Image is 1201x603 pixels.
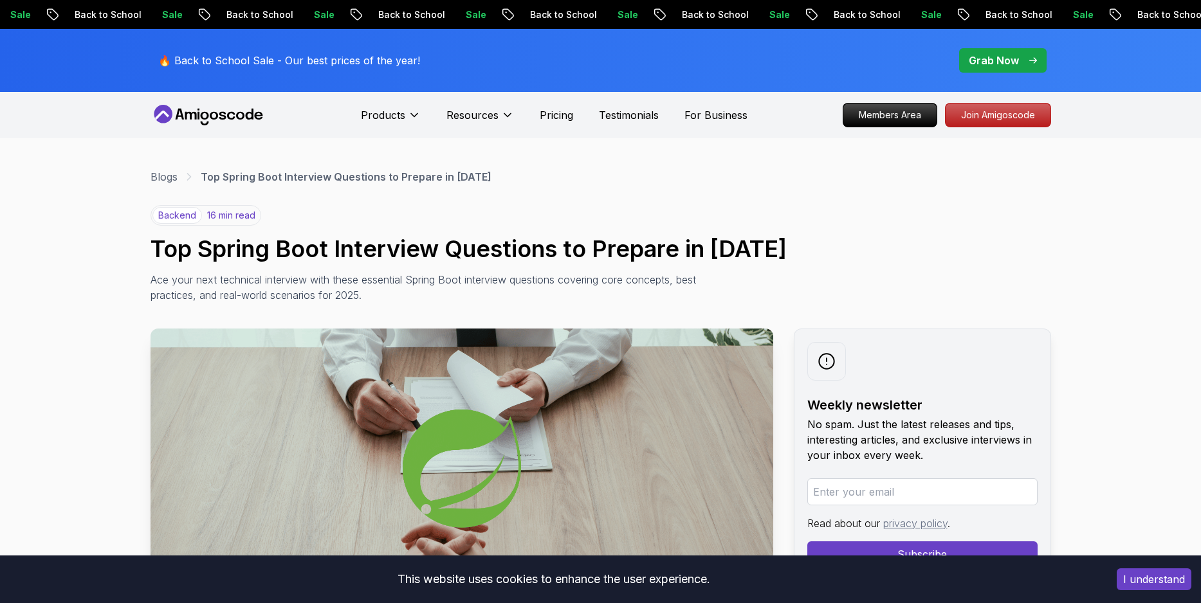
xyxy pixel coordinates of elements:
[152,207,202,224] p: backend
[446,107,499,123] p: Resources
[807,417,1038,463] p: No spam. Just the latest releases and tips, interesting articles, and exclusive interviews in you...
[322,8,410,21] p: Back to School
[599,107,659,123] a: Testimonials
[778,8,865,21] p: Back to School
[562,8,603,21] p: Sale
[10,565,1097,593] div: This website uses cookies to enhance the user experience.
[930,8,1017,21] p: Back to School
[158,53,420,68] p: 🔥 Back to School Sale - Our best prices of the year!
[151,236,1051,262] h1: Top Spring Boot Interview Questions to Prepare in [DATE]
[969,53,1019,68] p: Grab Now
[19,8,106,21] p: Back to School
[170,8,258,21] p: Back to School
[474,8,562,21] p: Back to School
[410,8,451,21] p: Sale
[540,107,573,123] a: Pricing
[945,103,1051,127] a: Join Amigoscode
[626,8,713,21] p: Back to School
[807,478,1038,505] input: Enter your email
[713,8,755,21] p: Sale
[865,8,906,21] p: Sale
[106,8,147,21] p: Sale
[883,517,948,530] a: privacy policy
[258,8,299,21] p: Sale
[1117,568,1191,590] button: Accept cookies
[361,107,421,133] button: Products
[446,107,514,133] button: Resources
[1081,8,1169,21] p: Back to School
[807,516,1038,531] p: Read about our .
[807,541,1038,567] button: Subscribe
[201,169,491,184] p: Top Spring Boot Interview Questions to Prepare in [DATE]
[843,104,937,127] p: Members Area
[151,169,178,184] a: Blogs
[807,396,1038,414] h2: Weekly newsletter
[843,103,937,127] a: Members Area
[207,209,255,222] p: 16 min read
[151,272,727,303] p: Ace your next technical interview with these essential Spring Boot interview questions covering c...
[946,104,1050,127] p: Join Amigoscode
[1017,8,1058,21] p: Sale
[684,107,747,123] a: For Business
[361,107,405,123] p: Products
